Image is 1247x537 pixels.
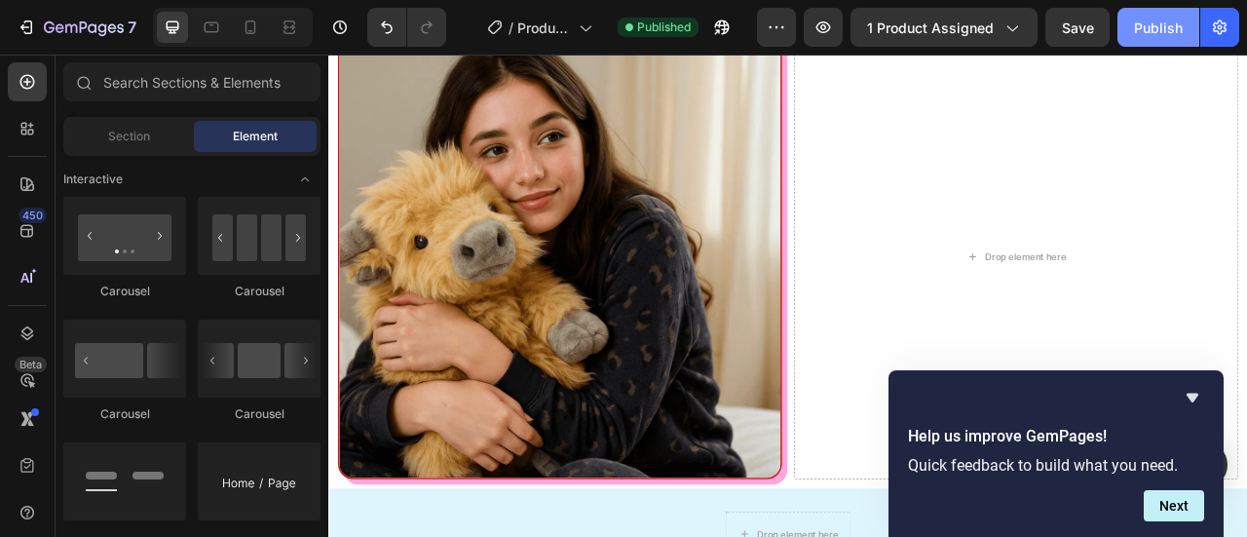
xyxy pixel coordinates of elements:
[328,55,1247,537] iframe: Design area
[908,456,1204,475] p: Quick feedback to build what you need.
[367,8,446,47] div: Undo/Redo
[637,19,691,36] span: Published
[15,357,47,372] div: Beta
[8,8,145,47] button: 7
[63,405,186,423] div: Carousel
[1134,18,1183,38] div: Publish
[198,405,321,423] div: Carousel
[63,62,321,101] input: Search Sections & Elements
[835,249,938,265] div: Drop element here
[1181,386,1204,409] button: Hide survey
[63,283,186,300] div: Carousel
[908,425,1204,448] h2: Help us improve GemPages!
[908,386,1204,521] div: Help us improve GemPages!
[517,18,571,38] span: Product Page - [DATE] 12:45:28
[1062,19,1094,36] span: Save
[1045,8,1110,47] button: Save
[128,16,136,39] p: 7
[63,171,123,188] span: Interactive
[1117,8,1199,47] button: Publish
[233,128,278,145] span: Element
[850,8,1038,47] button: 1 product assigned
[198,283,321,300] div: Carousel
[1144,490,1204,521] button: Next question
[509,18,513,38] span: /
[19,208,47,223] div: 450
[289,164,321,195] span: Toggle open
[108,128,150,145] span: Section
[867,18,994,38] span: 1 product assigned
